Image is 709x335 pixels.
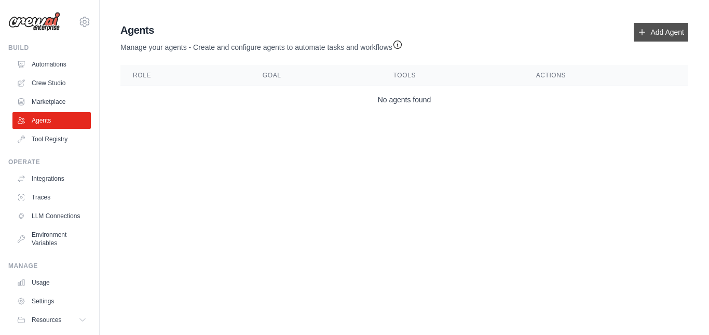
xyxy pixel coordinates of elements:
div: Manage [8,262,91,270]
a: Usage [12,274,91,291]
div: Build [8,44,91,52]
a: Agents [12,112,91,129]
a: Environment Variables [12,226,91,251]
span: Resources [32,316,61,324]
th: Tools [381,65,524,86]
a: Crew Studio [12,75,91,91]
img: Logo [8,12,60,32]
a: Integrations [12,170,91,187]
a: Automations [12,56,91,73]
th: Role [120,65,250,86]
a: Marketplace [12,93,91,110]
th: Actions [524,65,688,86]
a: LLM Connections [12,208,91,224]
p: Manage your agents - Create and configure agents to automate tasks and workflows [120,37,403,52]
a: Tool Registry [12,131,91,148]
td: No agents found [120,86,688,114]
a: Add Agent [634,23,688,42]
div: Operate [8,158,91,166]
a: Traces [12,189,91,206]
button: Resources [12,312,91,328]
th: Goal [250,65,381,86]
a: Settings [12,293,91,310]
h2: Agents [120,23,403,37]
